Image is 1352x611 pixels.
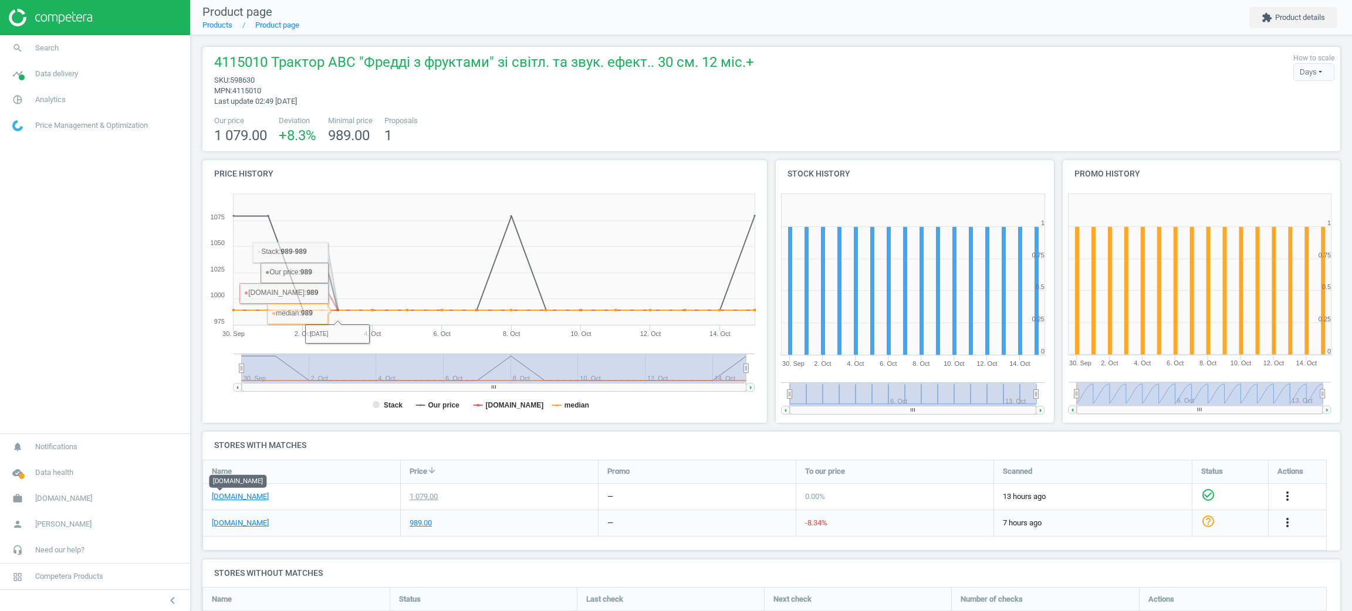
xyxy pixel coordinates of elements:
[1327,348,1331,355] text: 0
[880,360,897,367] tspan: 6. Oct
[814,360,831,367] tspan: 2. Oct
[961,594,1023,605] span: Number of checks
[1201,488,1215,502] i: check_circle_outline
[607,466,630,477] span: Promo
[1201,514,1215,528] i: help_outline
[232,86,261,95] span: 4115010
[1262,12,1272,23] i: extension
[1003,491,1183,502] span: 13 hours ago
[295,330,312,337] tspan: 2. Oct
[6,89,29,111] i: pie_chart_outlined
[1041,348,1045,355] text: 0
[35,519,92,529] span: [PERSON_NAME]
[1032,252,1045,259] text: 0.75
[6,461,29,484] i: cloud_done
[1277,466,1303,477] span: Actions
[776,160,1054,188] h4: Stock history
[35,467,73,478] span: Data health
[1280,489,1294,504] button: more_vert
[1009,360,1030,367] tspan: 14. Oct
[1148,594,1174,605] span: Actions
[1327,219,1331,226] text: 1
[35,545,84,555] span: Need our help?
[410,466,427,477] span: Price
[35,571,103,582] span: Competera Products
[279,116,316,126] span: Deviation
[6,63,29,85] i: timeline
[255,21,299,29] a: Product page
[1263,360,1284,367] tspan: 12. Oct
[35,69,78,79] span: Data delivery
[1199,360,1216,367] tspan: 8. Oct
[6,37,29,59] i: search
[209,474,266,487] div: [DOMAIN_NAME]
[214,53,754,75] span: 4115010 Трактор ABC "Фредді з фруктами" зі світл. та звук. ефект.. 30 см. 12 міс.+
[1293,63,1334,81] div: Days
[709,330,730,337] tspan: 14. Oct
[211,266,225,273] text: 1025
[1293,53,1334,63] label: How to scale
[214,318,225,325] text: 975
[1101,360,1118,367] tspan: 2. Oct
[399,594,421,605] span: Status
[212,466,232,477] span: Name
[428,401,459,409] tspan: Our price
[158,593,187,608] button: chevron_left
[1036,283,1045,290] text: 0.5
[211,291,225,298] text: 1000
[6,539,29,561] i: headset_mic
[944,360,964,367] tspan: 10. Oct
[202,559,1340,587] h4: Stores without matches
[222,330,245,337] tspan: 30. Sep
[230,76,255,84] span: 598630
[212,491,269,502] a: [DOMAIN_NAME]
[328,116,373,126] span: Minimal price
[805,466,845,477] span: To our price
[214,76,230,84] span: sku :
[279,127,316,144] span: +8.3 %
[384,116,418,126] span: Proposals
[214,86,232,95] span: mpn :
[35,94,66,105] span: Analytics
[565,401,589,409] tspan: median
[211,239,225,246] text: 1050
[427,466,437,475] i: arrow_downward
[434,330,451,337] tspan: 6. Oct
[202,160,767,188] h4: Price history
[35,442,77,452] span: Notifications
[202,432,1340,459] h4: Stores with matches
[1134,360,1151,367] tspan: 4. Oct
[12,120,23,131] img: wGWNvw8QSZomAAAAABJRU5ErkJggg==
[570,330,591,337] tspan: 10. Oct
[805,492,825,501] span: 0.00 %
[1003,518,1183,528] span: 7 hours ago
[773,594,812,605] span: Next check
[35,120,148,131] span: Price Management & Optimization
[202,21,232,29] a: Products
[410,518,432,528] div: 989.00
[847,360,864,367] tspan: 4. Oct
[212,518,269,528] a: [DOMAIN_NAME]
[607,491,613,502] div: —
[214,127,267,144] span: 1 079.00
[214,116,267,126] span: Our price
[211,213,225,220] text: 1075
[1249,7,1337,28] button: extensionProduct details
[212,594,232,605] span: Name
[165,593,180,607] i: chevron_left
[6,436,29,458] i: notifications
[6,487,29,510] i: work
[1167,360,1184,367] tspan: 6. Oct
[1032,315,1045,323] text: 0.25
[805,518,827,527] span: -8.34 %
[912,360,929,367] tspan: 8. Oct
[1322,283,1331,290] text: 0.5
[586,594,623,605] span: Last check
[1280,515,1294,531] button: more_vert
[1069,360,1091,367] tspan: 30. Sep
[1003,466,1032,477] span: Scanned
[976,360,997,367] tspan: 12. Oct
[384,127,392,144] span: 1
[410,491,438,502] div: 1 079.00
[640,330,661,337] tspan: 12. Oct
